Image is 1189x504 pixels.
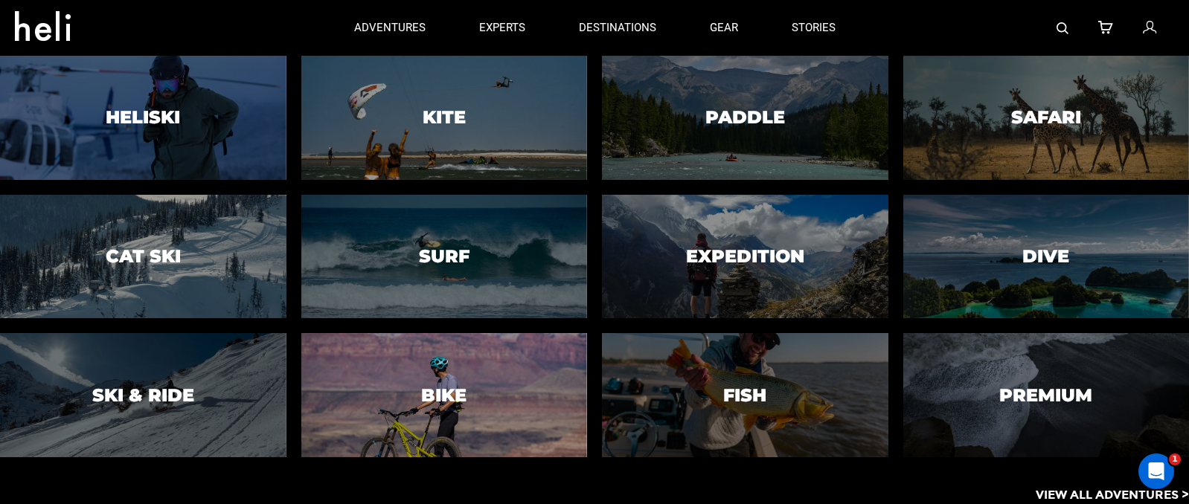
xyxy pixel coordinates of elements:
[1022,247,1069,266] h3: Dive
[999,386,1092,405] h3: Premium
[1036,487,1189,504] p: View All Adventures >
[421,386,467,405] h3: Bike
[1011,108,1081,127] h3: Safari
[1057,22,1068,34] img: search-bar-icon.svg
[423,108,466,127] h3: Kite
[579,20,656,36] p: destinations
[106,247,181,266] h3: Cat Ski
[1138,453,1174,489] iframe: Intercom live chat
[479,20,525,36] p: experts
[723,386,766,405] h3: Fish
[1169,453,1181,465] span: 1
[705,108,785,127] h3: Paddle
[419,247,469,266] h3: Surf
[686,247,804,266] h3: Expedition
[92,386,194,405] h3: Ski & Ride
[354,20,426,36] p: adventures
[106,108,180,127] h3: Heliski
